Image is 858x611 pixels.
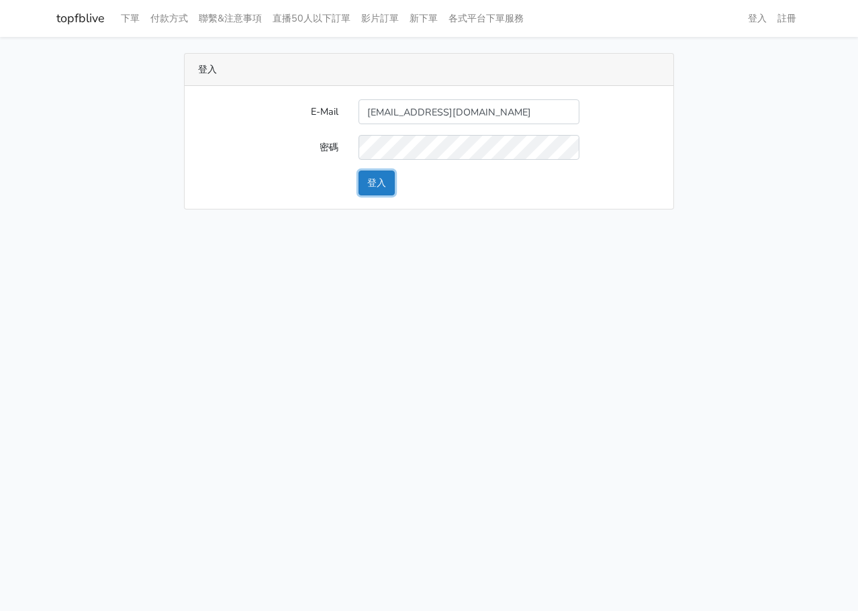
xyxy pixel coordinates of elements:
a: 聯繫&注意事項 [193,5,267,32]
a: topfblive [56,5,105,32]
label: 密碼 [188,135,348,160]
a: 直播50人以下訂單 [267,5,356,32]
label: E-Mail [188,99,348,124]
a: 登入 [743,5,772,32]
a: 新下單 [404,5,443,32]
a: 各式平台下單服務 [443,5,529,32]
div: 登入 [185,54,673,86]
a: 下單 [115,5,145,32]
a: 付款方式 [145,5,193,32]
a: 註冊 [772,5,802,32]
button: 登入 [359,171,395,195]
a: 影片訂單 [356,5,404,32]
